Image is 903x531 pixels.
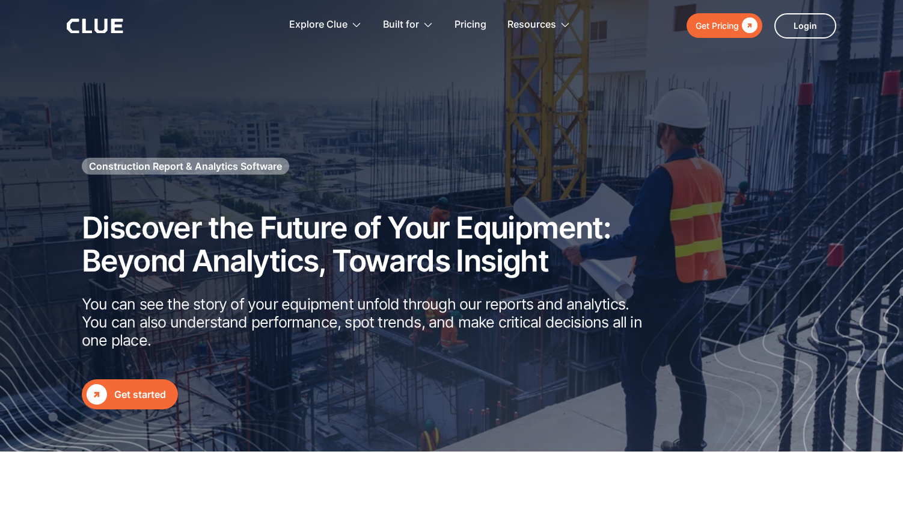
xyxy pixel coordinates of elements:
div: Resources [507,6,556,44]
h1: Construction Report & Analytics Software [89,160,282,173]
div: Built for [383,6,433,44]
a: Pricing [455,6,486,44]
div: Resources [507,6,571,44]
p: You can see the story of your equipment unfold through our reports and analytics. You can also un... [82,295,653,349]
div: Get started [114,387,166,402]
div: Explore Clue [289,6,362,44]
div:  [87,384,107,405]
div:  [739,18,758,33]
div: Explore Clue [289,6,347,44]
img: Construction fleet management software [637,95,903,452]
a: Login [774,13,836,39]
a: Get started [82,379,178,409]
div: Built for [383,6,419,44]
h2: Discover the Future of Your Equipment: Beyond Analytics, Towards Insight [82,211,653,278]
div: Get Pricing [696,18,739,33]
a: Get Pricing [687,13,762,38]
